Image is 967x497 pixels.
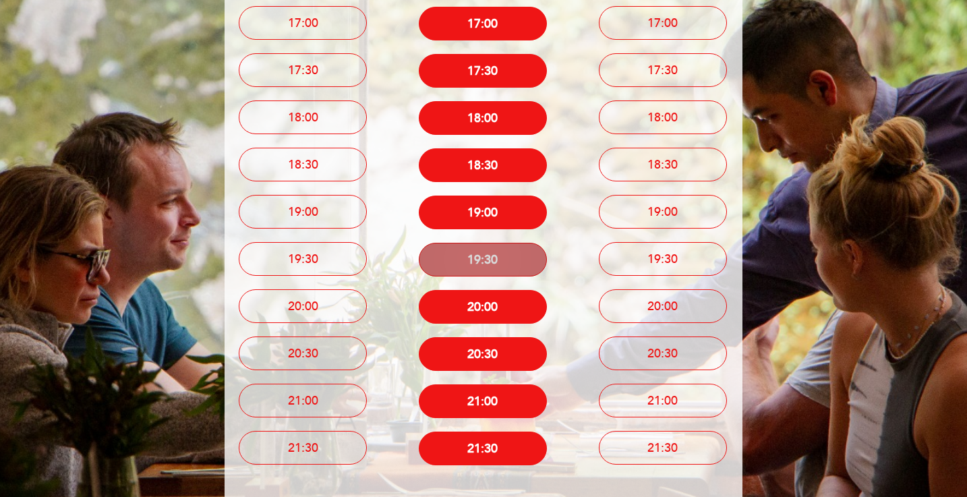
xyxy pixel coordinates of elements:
button: 18:00 [599,100,727,134]
button: 21:00 [599,384,727,417]
button: 19:30 [599,242,727,276]
button: 21:30 [239,431,367,465]
button: 18:30 [419,148,547,182]
button: 17:30 [239,53,367,87]
button: 17:30 [419,54,547,88]
button: 20:30 [599,337,727,370]
button: 18:30 [239,148,367,181]
button: 20:00 [599,289,727,323]
button: 21:30 [599,431,727,465]
button: 20:30 [239,337,367,370]
button: 21:00 [239,384,367,417]
button: 19:00 [419,196,547,229]
button: 21:30 [419,432,547,465]
button: 21:00 [419,384,547,418]
button: 17:00 [599,6,727,40]
button: 17:00 [419,7,547,40]
button: 19:30 [419,243,547,276]
button: 20:00 [239,289,367,323]
button: 20:00 [419,290,547,324]
button: 18:00 [419,101,547,135]
button: 19:00 [599,195,727,229]
button: 17:00 [239,6,367,40]
button: 19:00 [239,195,367,229]
button: 18:30 [599,148,727,181]
button: 19:30 [239,242,367,276]
button: 18:00 [239,100,367,134]
button: 17:30 [599,53,727,87]
button: 20:30 [419,337,547,371]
